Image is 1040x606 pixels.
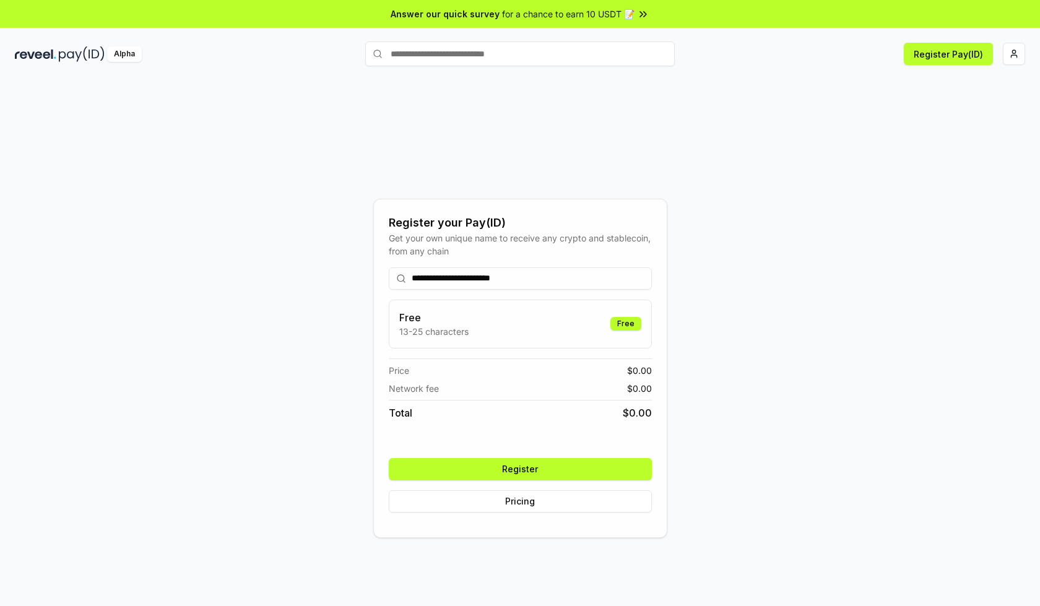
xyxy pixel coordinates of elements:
div: Get your own unique name to receive any crypto and stablecoin, from any chain [389,232,652,258]
img: reveel_dark [15,46,56,62]
span: $ 0.00 [623,405,652,420]
span: Total [389,405,412,420]
div: Free [610,317,641,331]
p: 13-25 characters [399,325,469,338]
div: Register your Pay(ID) [389,214,652,232]
img: pay_id [59,46,105,62]
button: Register Pay(ID) [904,43,993,65]
span: $ 0.00 [627,382,652,395]
span: Network fee [389,382,439,395]
span: $ 0.00 [627,364,652,377]
span: Answer our quick survey [391,7,500,20]
span: for a chance to earn 10 USDT 📝 [502,7,635,20]
button: Pricing [389,490,652,513]
button: Register [389,458,652,480]
div: Alpha [107,46,142,62]
span: Price [389,364,409,377]
h3: Free [399,310,469,325]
